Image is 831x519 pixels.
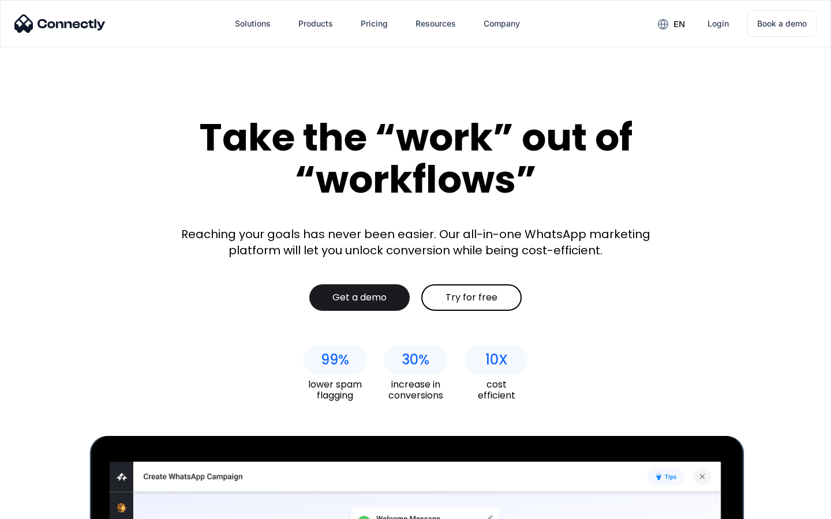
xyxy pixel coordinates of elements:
[421,284,522,311] a: Try for free
[484,16,520,32] div: Company
[673,16,685,32] div: en
[173,226,658,258] div: Reaching your goals has never been easier. Our all-in-one WhatsApp marketing platform will let yo...
[361,16,388,32] div: Pricing
[12,499,69,515] aside: Language selected: English
[351,10,397,37] a: Pricing
[332,292,387,303] div: Get a demo
[321,352,349,368] div: 99%
[446,292,497,303] div: Try for free
[698,10,738,37] a: Login
[235,16,271,32] div: Solutions
[309,284,410,311] a: Get a demo
[384,379,447,401] div: increase in conversions
[747,10,817,37] a: Book a demo
[298,16,333,32] div: Products
[23,499,69,515] ul: Language list
[465,379,528,401] div: cost efficient
[402,352,429,368] div: 30%
[708,16,729,32] div: Login
[415,16,456,32] div: Resources
[485,352,508,368] div: 10X
[14,14,106,33] img: Connectly Logo
[156,116,675,200] div: Take the “work” out of “workflows”
[303,379,366,401] div: lower spam flagging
